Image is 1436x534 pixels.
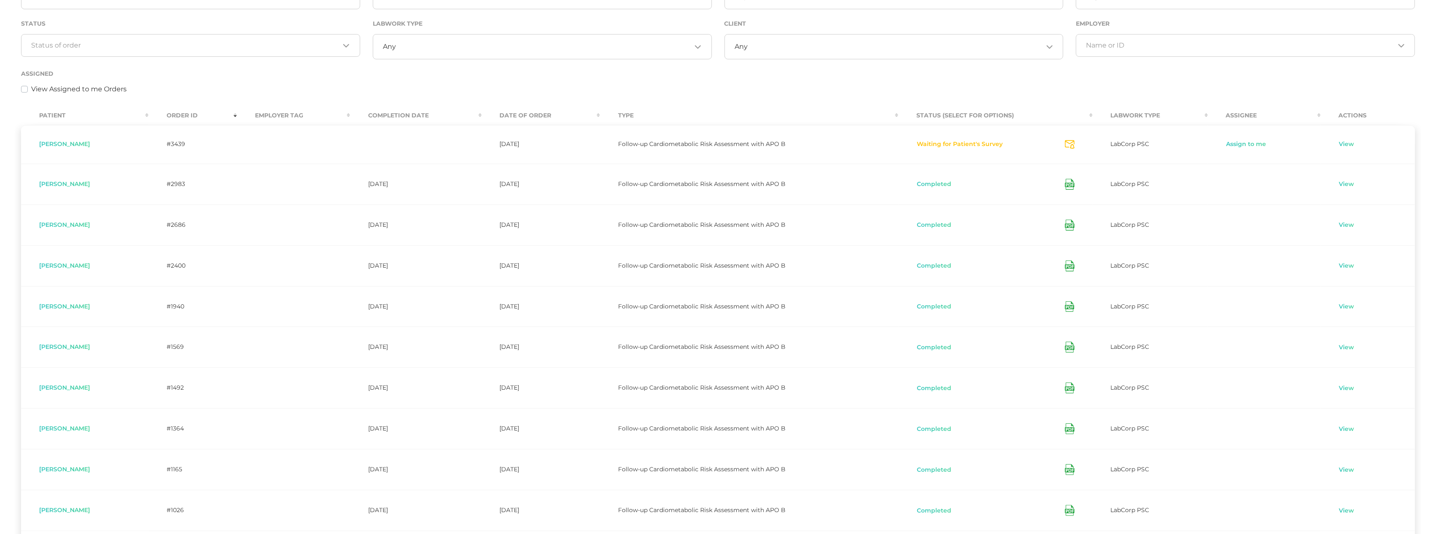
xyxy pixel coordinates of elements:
[396,43,691,51] input: Search for option
[39,262,90,269] span: [PERSON_NAME]
[482,490,600,531] td: [DATE]
[149,408,237,449] td: #1364
[725,34,1064,59] div: Search for option
[21,106,149,125] th: Patient : activate to sort column ascending
[916,343,952,352] button: Completed
[735,43,748,51] span: Any
[618,303,786,310] span: Follow-up Cardiometabolic Risk Assessment with APO B
[1076,20,1110,27] label: Employer
[350,205,481,245] td: [DATE]
[1339,384,1355,393] a: View
[1339,180,1355,189] a: View
[32,41,340,50] input: Search for option
[1111,262,1149,269] span: LabCorp PSC
[482,367,600,408] td: [DATE]
[350,449,481,490] td: [DATE]
[21,20,45,27] label: Status
[1111,221,1149,228] span: LabCorp PSC
[1339,343,1355,352] a: View
[1076,34,1415,57] div: Search for option
[149,367,237,408] td: #1492
[1111,506,1149,514] span: LabCorp PSC
[482,449,600,490] td: [DATE]
[1065,140,1075,149] svg: Send Notification
[916,425,952,433] button: Completed
[916,303,952,311] button: Completed
[149,125,237,164] td: #3439
[916,180,952,189] button: Completed
[1226,140,1267,149] a: Assign to me
[618,506,786,514] span: Follow-up Cardiometabolic Risk Assessment with APO B
[1111,303,1149,310] span: LabCorp PSC
[482,125,600,164] td: [DATE]
[149,490,237,531] td: #1026
[31,84,127,94] label: View Assigned to me Orders
[21,70,53,77] label: Assigned
[618,262,786,269] span: Follow-up Cardiometabolic Risk Assessment with APO B
[1321,106,1415,125] th: Actions
[916,507,952,515] button: Completed
[482,327,600,367] td: [DATE]
[1111,180,1149,188] span: LabCorp PSC
[1339,140,1355,149] a: View
[149,327,237,367] td: #1569
[21,34,360,57] div: Search for option
[916,140,1003,149] button: Waiting for Patient's Survey
[1339,425,1355,433] a: View
[1339,507,1355,515] a: View
[237,106,350,125] th: Employer Tag : activate to sort column ascending
[898,106,1093,125] th: Status (Select for Options) : activate to sort column ascending
[618,384,786,391] span: Follow-up Cardiometabolic Risk Assessment with APO B
[149,286,237,327] td: #1940
[149,449,237,490] td: #1165
[1339,221,1355,229] a: View
[1339,262,1355,270] a: View
[350,286,481,327] td: [DATE]
[618,221,786,228] span: Follow-up Cardiometabolic Risk Assessment with APO B
[916,384,952,393] button: Completed
[482,164,600,205] td: [DATE]
[618,180,786,188] span: Follow-up Cardiometabolic Risk Assessment with APO B
[39,506,90,514] span: [PERSON_NAME]
[1086,41,1395,50] input: Search for option
[1339,466,1355,474] a: View
[149,245,237,286] td: #2400
[1208,106,1321,125] th: Assignee : activate to sort column ascending
[482,408,600,449] td: [DATE]
[1111,384,1149,391] span: LabCorp PSC
[1111,465,1149,473] span: LabCorp PSC
[600,106,898,125] th: Type : activate to sort column ascending
[350,367,481,408] td: [DATE]
[350,164,481,205] td: [DATE]
[725,20,746,27] label: Client
[373,20,422,27] label: Labwork Type
[1111,140,1149,148] span: LabCorp PSC
[39,221,90,228] span: [PERSON_NAME]
[916,262,952,270] button: Completed
[383,43,396,51] span: Any
[482,205,600,245] td: [DATE]
[39,180,90,188] span: [PERSON_NAME]
[618,343,786,351] span: Follow-up Cardiometabolic Risk Assessment with APO B
[1111,425,1149,432] span: LabCorp PSC
[39,384,90,391] span: [PERSON_NAME]
[149,106,237,125] th: Order ID : activate to sort column ascending
[482,245,600,286] td: [DATE]
[1111,343,1149,351] span: LabCorp PSC
[916,466,952,474] button: Completed
[39,343,90,351] span: [PERSON_NAME]
[39,425,90,432] span: [PERSON_NAME]
[39,303,90,310] span: [PERSON_NAME]
[482,106,600,125] th: Date Of Order : activate to sort column ascending
[39,465,90,473] span: [PERSON_NAME]
[1339,303,1355,311] a: View
[618,140,786,148] span: Follow-up Cardiometabolic Risk Assessment with APO B
[149,164,237,205] td: #2983
[748,43,1043,51] input: Search for option
[482,286,600,327] td: [DATE]
[39,140,90,148] span: [PERSON_NAME]
[350,245,481,286] td: [DATE]
[350,490,481,531] td: [DATE]
[618,425,786,432] span: Follow-up Cardiometabolic Risk Assessment with APO B
[373,34,712,59] div: Search for option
